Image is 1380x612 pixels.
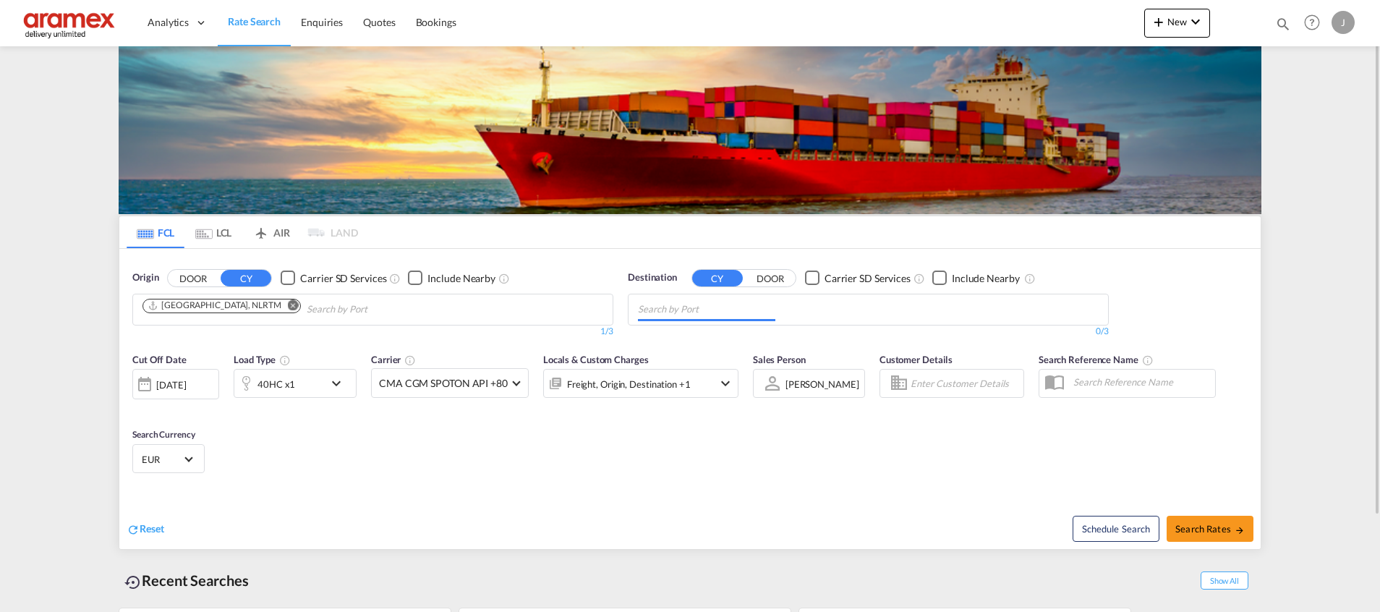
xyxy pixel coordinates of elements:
md-icon: icon-chevron-down [328,375,352,392]
div: Include Nearby [427,271,495,286]
button: DOOR [168,270,218,286]
div: Press delete to remove this chip. [148,299,284,312]
button: Remove [278,299,300,314]
span: EUR [142,453,182,466]
div: Freight Origin Destination Factory Stuffing [567,374,691,394]
span: Quotes [363,16,395,28]
md-chips-wrap: Chips container with autocompletion. Enter the text area, type text to search, and then use the u... [636,294,781,321]
span: Reset [140,522,164,535]
div: Carrier SD Services [300,271,386,286]
span: Search Rates [1175,523,1245,535]
button: icon-plus 400-fgNewicon-chevron-down [1144,9,1210,38]
div: 0/3 [628,326,1109,338]
md-icon: icon-refresh [127,523,140,536]
input: Chips input. [307,298,444,321]
md-checkbox: Checkbox No Ink [805,271,911,286]
md-icon: icon-airplane [252,224,270,235]
input: Enter Customer Details [911,373,1019,394]
div: 1/3 [132,326,613,338]
input: Search Reference Name [1066,371,1215,393]
md-icon: Your search will be saved by the below given name [1142,354,1154,366]
span: Bookings [416,16,456,28]
md-select: Sales Person: Janice Camporaso [784,373,861,394]
img: LCL+%26+FCL+BACKGROUND.png [119,46,1261,214]
md-icon: icon-magnify [1275,16,1291,32]
span: Origin [132,271,158,285]
span: Search Currency [132,429,195,440]
div: OriginDOOR CY Checkbox No InkUnchecked: Search for CY (Container Yard) services for all selected ... [119,249,1261,549]
md-icon: icon-information-outline [279,354,291,366]
md-icon: Unchecked: Search for CY (Container Yard) services for all selected carriers.Checked : Search for... [389,273,401,284]
md-checkbox: Checkbox No Ink [932,271,1020,286]
input: Chips input. [638,298,775,321]
md-icon: icon-plus 400-fg [1150,13,1167,30]
div: Freight Origin Destination Factory Stuffingicon-chevron-down [543,369,738,398]
md-icon: icon-backup-restore [124,574,142,591]
md-chips-wrap: Chips container. Use arrow keys to select chips. [140,294,450,321]
md-icon: icon-arrow-right [1235,525,1245,535]
div: [PERSON_NAME] [785,378,859,390]
md-pagination-wrapper: Use the left and right arrow keys to navigate between tabs [127,216,358,248]
div: 40HC x1 [257,374,295,394]
button: Note: By default Schedule search will only considerorigin ports, destination ports and cut off da... [1073,516,1159,542]
md-tab-item: LCL [184,216,242,248]
span: Customer Details [879,354,953,365]
md-icon: icon-chevron-down [717,375,734,392]
md-datepicker: Select [132,398,143,417]
span: Enquiries [301,16,343,28]
span: CMA CGM SPOTON API +80 [379,376,508,391]
md-icon: Unchecked: Ignores neighbouring ports when fetching rates.Checked : Includes neighbouring ports w... [498,273,510,284]
div: Recent Searches [119,564,255,597]
span: Cut Off Date [132,354,187,365]
span: Show All [1201,571,1248,590]
div: Include Nearby [952,271,1020,286]
span: Help [1300,10,1324,35]
img: dca169e0c7e311edbe1137055cab269e.png [22,7,119,39]
span: Search Reference Name [1039,354,1154,365]
md-select: Select Currency: € EUREuro [140,449,197,469]
md-checkbox: Checkbox No Ink [408,271,495,286]
div: icon-magnify [1275,16,1291,38]
md-icon: Unchecked: Ignores neighbouring ports when fetching rates.Checked : Includes neighbouring ports w... [1024,273,1036,284]
md-checkbox: Checkbox No Ink [281,271,386,286]
button: CY [221,270,271,286]
button: CY [692,270,743,286]
div: 40HC x1icon-chevron-down [234,369,357,398]
span: Analytics [148,15,189,30]
div: Rotterdam, NLRTM [148,299,281,312]
div: [DATE] [156,378,186,391]
div: [DATE] [132,369,219,399]
div: J [1332,11,1355,34]
md-icon: The selected Trucker/Carrierwill be displayed in the rate results If the rates are from another f... [404,354,416,366]
button: DOOR [745,270,796,286]
span: New [1150,16,1204,27]
span: Load Type [234,354,291,365]
div: Help [1300,10,1332,36]
span: Sales Person [753,354,806,365]
div: icon-refreshReset [127,522,164,537]
button: Search Ratesicon-arrow-right [1167,516,1253,542]
md-icon: Unchecked: Search for CY (Container Yard) services for all selected carriers.Checked : Search for... [913,273,925,284]
span: Rate Search [228,15,281,27]
span: Carrier [371,354,416,365]
md-icon: icon-chevron-down [1187,13,1204,30]
div: Carrier SD Services [825,271,911,286]
span: Destination [628,271,677,285]
md-tab-item: AIR [242,216,300,248]
span: Locals & Custom Charges [543,354,649,365]
md-tab-item: FCL [127,216,184,248]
